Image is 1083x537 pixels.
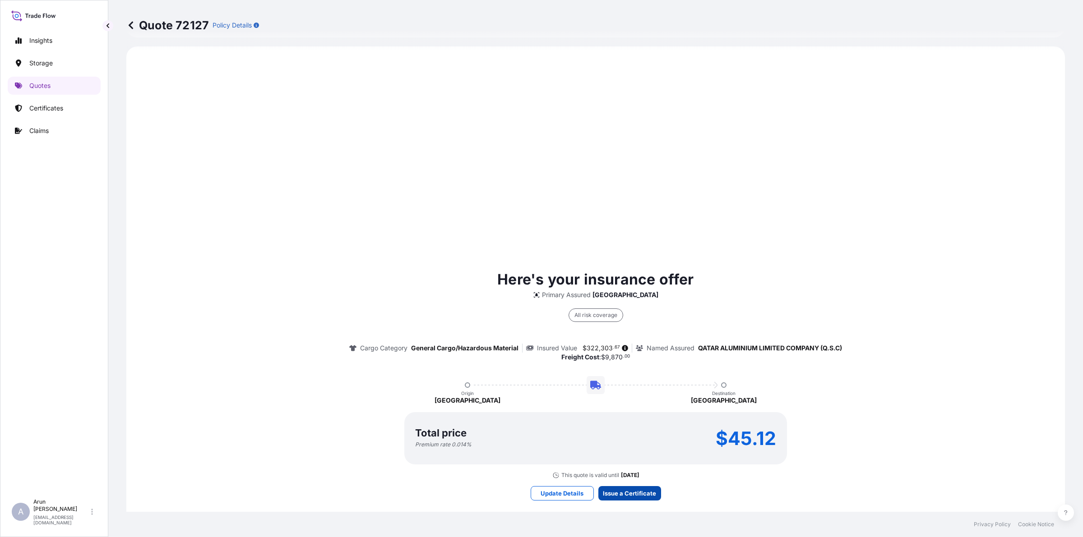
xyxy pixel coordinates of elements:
p: Total price [415,428,467,437]
p: Storage [29,59,53,68]
p: This quote is valid until [561,472,619,479]
p: Quote 72127 [126,18,209,32]
span: 67 [615,346,620,349]
span: $ [583,345,587,351]
p: Policy Details [213,21,252,30]
span: , [609,354,611,360]
p: [DATE] [621,472,639,479]
p: Primary Assured [542,290,591,299]
p: Claims [29,126,49,135]
p: : [561,353,630,362]
span: A [18,507,23,516]
p: QATAR ALUMINIUM LIMITED COMPANY (Q.S.C) [698,344,842,353]
p: Insured Value [537,344,577,353]
p: [GEOGRAPHIC_DATA] [592,290,658,299]
span: . [613,346,615,349]
a: Quotes [8,77,101,95]
span: 303 [601,345,613,351]
span: 322 [587,345,599,351]
a: Claims [8,122,101,140]
a: Storage [8,54,101,72]
p: $45.12 [716,431,776,445]
span: , [599,345,601,351]
b: Freight Cost [561,353,599,361]
span: 870 [611,354,623,360]
p: [EMAIL_ADDRESS][DOMAIN_NAME] [33,514,89,525]
p: Origin [461,390,474,396]
p: General Cargo/Hazardous Material [411,344,518,353]
p: [GEOGRAPHIC_DATA] [691,396,757,405]
a: Certificates [8,99,101,117]
span: . [623,355,625,358]
p: [GEOGRAPHIC_DATA] [435,396,500,405]
p: Here's your insurance offer [497,269,694,290]
p: Certificates [29,104,63,113]
a: Privacy Policy [974,521,1011,528]
p: Update Details [541,489,583,498]
span: 9 [605,354,609,360]
span: $ [601,354,605,360]
p: Insights [29,36,52,45]
p: Cargo Category [360,344,407,353]
a: Insights [8,32,101,50]
p: Quotes [29,81,51,90]
div: All risk coverage [569,308,623,322]
button: Update Details [531,486,594,500]
a: Cookie Notice [1018,521,1054,528]
span: 00 [625,355,630,358]
p: Destination [712,390,736,396]
p: Premium rate 0.014 % [415,441,472,448]
button: Issue a Certificate [598,486,661,500]
p: Named Assured [647,344,694,353]
p: Arun [PERSON_NAME] [33,498,89,513]
p: Issue a Certificate [603,489,656,498]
